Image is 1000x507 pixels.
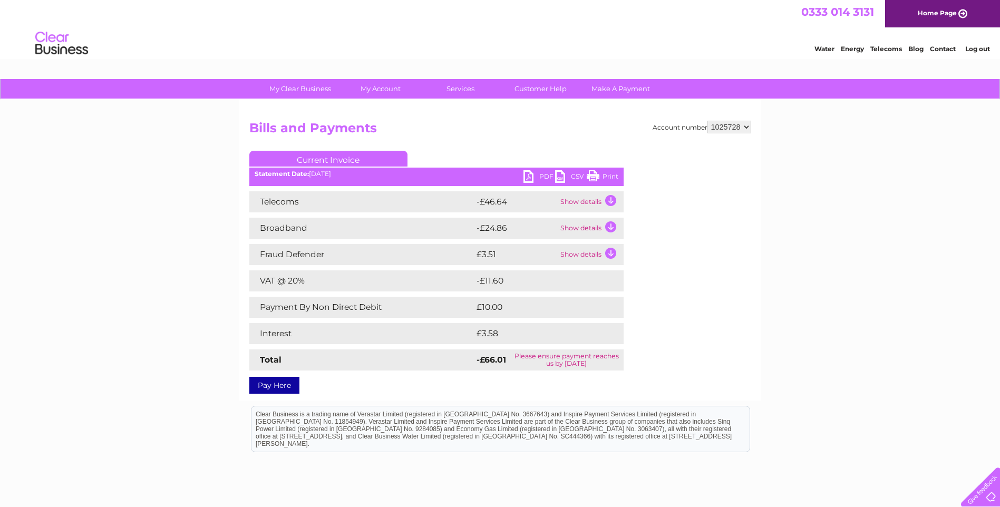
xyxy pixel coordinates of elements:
a: Energy [841,45,864,53]
td: £3.51 [474,244,558,265]
a: Contact [930,45,956,53]
td: Show details [558,244,624,265]
td: £3.58 [474,323,599,344]
a: CSV [555,170,587,186]
a: Blog [908,45,924,53]
td: Please ensure payment reaches us by [DATE] [510,349,624,370]
td: Broadband [249,218,474,239]
a: PDF [523,170,555,186]
a: My Clear Business [257,79,344,99]
a: 0333 014 3131 [801,5,874,18]
a: Telecoms [870,45,902,53]
a: Customer Help [497,79,584,99]
div: Account number [653,121,751,133]
a: Make A Payment [577,79,664,99]
a: My Account [337,79,424,99]
a: Log out [965,45,990,53]
h2: Bills and Payments [249,121,751,141]
td: -£11.60 [474,270,603,291]
a: Services [417,79,504,99]
td: Fraud Defender [249,244,474,265]
strong: Total [260,355,281,365]
a: Pay Here [249,377,299,394]
td: -£24.86 [474,218,558,239]
b: Statement Date: [255,170,309,178]
div: Clear Business is a trading name of Verastar Limited (registered in [GEOGRAPHIC_DATA] No. 3667643... [251,6,750,51]
div: [DATE] [249,170,624,178]
td: Interest [249,323,474,344]
strong: -£66.01 [477,355,506,365]
a: Water [814,45,834,53]
td: Telecoms [249,191,474,212]
img: logo.png [35,27,89,60]
a: Current Invoice [249,151,407,167]
a: Print [587,170,618,186]
td: Show details [558,218,624,239]
td: £10.00 [474,297,602,318]
td: -£46.64 [474,191,558,212]
td: Payment By Non Direct Debit [249,297,474,318]
td: VAT @ 20% [249,270,474,291]
td: Show details [558,191,624,212]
